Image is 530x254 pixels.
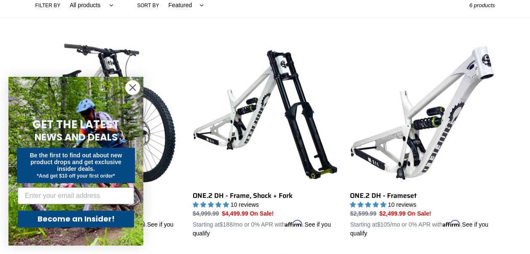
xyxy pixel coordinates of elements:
input: Enter your email address [18,187,134,204]
button: Become an Insider! [18,211,134,227]
button: Close dialog [125,80,140,95]
span: NEWS AND DEALS [35,130,118,144]
span: 6 products [469,2,495,8]
span: GET THE LATEST [32,117,119,132]
label: Filter by [35,2,61,9]
span: Be the first to find out about new product drops and get exclusive insider deals. [30,152,122,172]
span: *And get $10 off your first order* [37,173,115,179]
label: Sort by [137,2,159,9]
